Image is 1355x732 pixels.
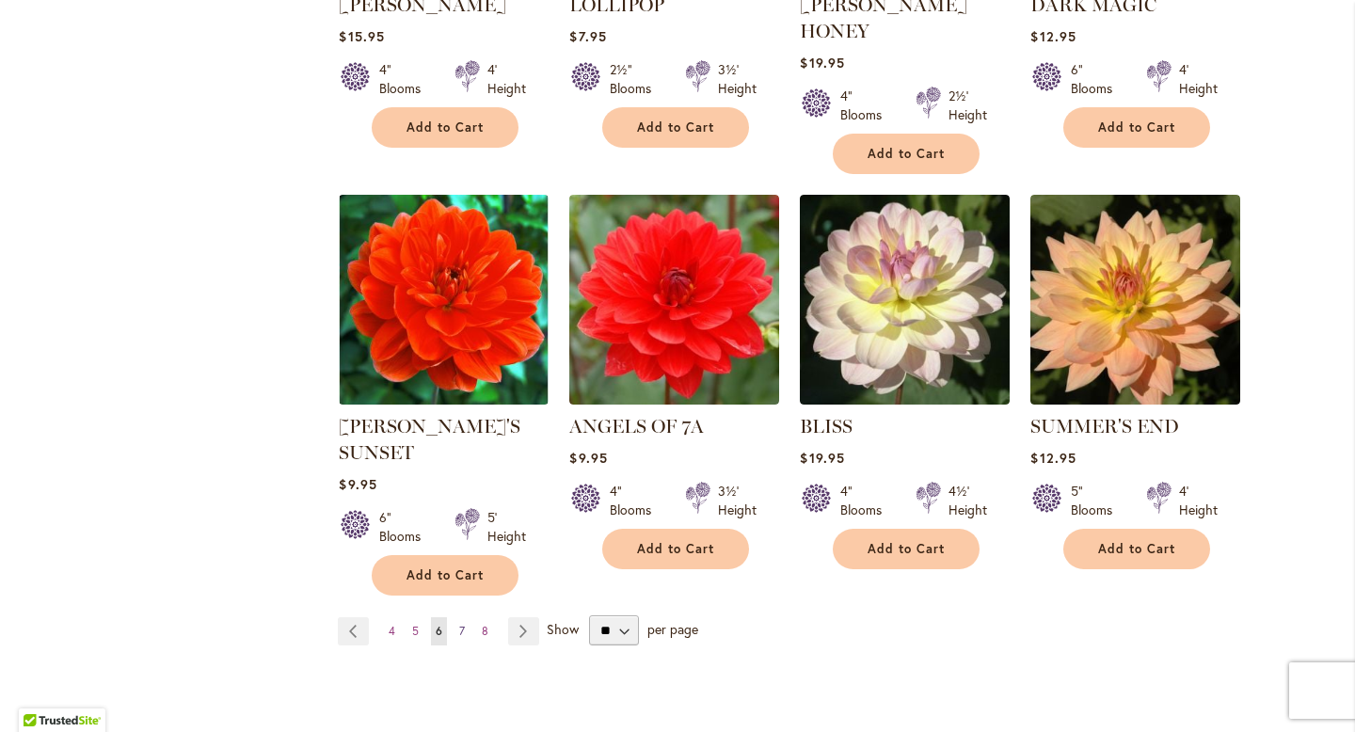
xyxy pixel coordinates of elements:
[800,415,853,438] a: BLISS
[1071,482,1124,519] div: 5" Blooms
[487,508,526,546] div: 5' Height
[379,60,432,98] div: 4" Blooms
[569,390,779,408] a: ANGELS OF 7A
[718,482,757,519] div: 3½' Height
[1179,482,1218,519] div: 4' Height
[840,482,893,519] div: 4" Blooms
[339,390,549,408] a: PATRICIA ANN'S SUNSET
[339,27,384,45] span: $15.95
[547,620,579,638] span: Show
[407,617,423,645] a: 5
[384,617,400,645] a: 4
[637,541,714,557] span: Add to Cart
[800,195,1010,405] img: BLISS
[602,107,749,148] button: Add to Cart
[1063,529,1210,569] button: Add to Cart
[482,624,488,638] span: 8
[1098,541,1175,557] span: Add to Cart
[1179,60,1218,98] div: 4' Height
[339,475,376,493] span: $9.95
[1030,27,1076,45] span: $12.95
[1098,119,1175,135] span: Add to Cart
[459,624,465,638] span: 7
[868,541,945,557] span: Add to Cart
[833,134,980,174] button: Add to Cart
[436,624,442,638] span: 6
[718,60,757,98] div: 3½' Height
[454,617,470,645] a: 7
[406,119,484,135] span: Add to Cart
[948,87,987,124] div: 2½' Height
[569,449,607,467] span: $9.95
[477,617,493,645] a: 8
[14,665,67,718] iframe: Launch Accessibility Center
[379,508,432,546] div: 6" Blooms
[1030,449,1076,467] span: $12.95
[868,146,945,162] span: Add to Cart
[1063,107,1210,148] button: Add to Cart
[1030,195,1240,405] img: SUMMER'S END
[1030,390,1240,408] a: SUMMER'S END
[569,27,606,45] span: $7.95
[1071,60,1124,98] div: 6" Blooms
[833,529,980,569] button: Add to Cart
[800,390,1010,408] a: BLISS
[569,415,704,438] a: ANGELS OF 7A
[647,620,698,638] span: per page
[1030,415,1179,438] a: SUMMER'S END
[389,624,395,638] span: 4
[406,567,484,583] span: Add to Cart
[339,195,549,405] img: PATRICIA ANN'S SUNSET
[602,529,749,569] button: Add to Cart
[412,624,419,638] span: 5
[487,60,526,98] div: 4' Height
[800,54,844,72] span: $19.95
[948,482,987,519] div: 4½' Height
[610,60,662,98] div: 2½" Blooms
[610,482,662,519] div: 4" Blooms
[372,555,518,596] button: Add to Cart
[637,119,714,135] span: Add to Cart
[569,195,779,405] img: ANGELS OF 7A
[840,87,893,124] div: 4" Blooms
[800,449,844,467] span: $19.95
[339,415,520,464] a: [PERSON_NAME]'S SUNSET
[372,107,518,148] button: Add to Cart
